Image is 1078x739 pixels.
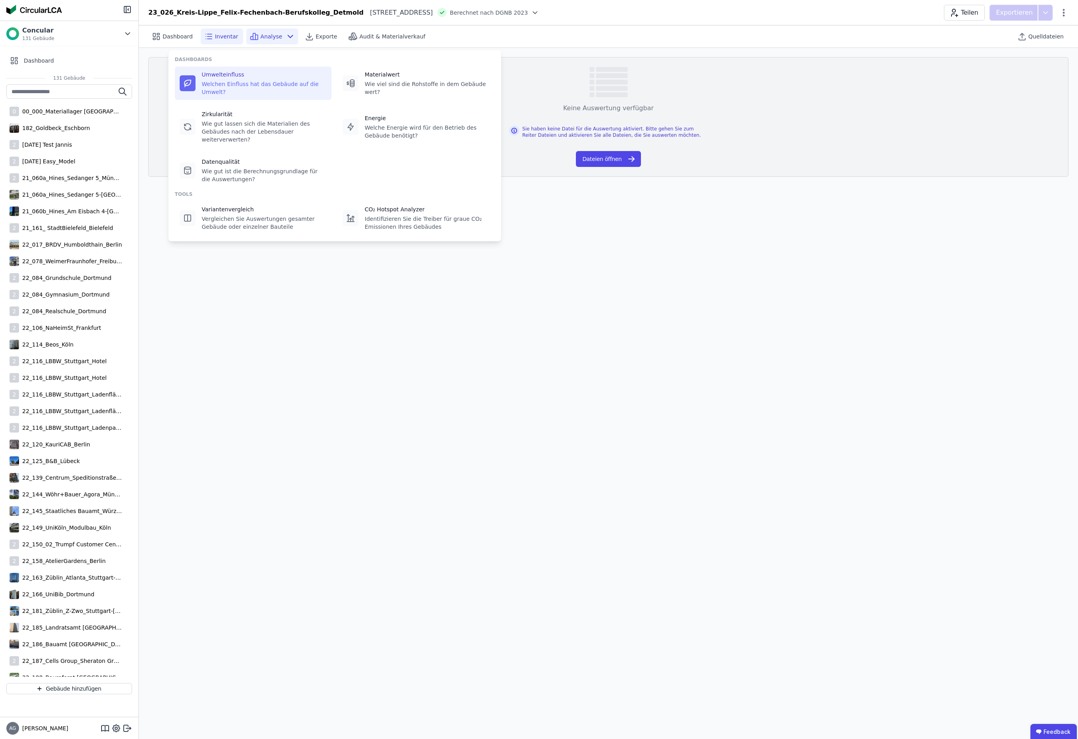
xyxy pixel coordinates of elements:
[10,656,19,666] div: 2
[10,571,19,584] img: 22_163_Züblin_Atlanta_Stuttgart-Möhringen
[19,207,122,215] div: 21_060b_Hines_Am Eisbach 4-[GEOGRAPHIC_DATA]
[365,71,490,78] div: Materialwert
[19,474,122,482] div: 22_139_Centrum_Speditionstraße_Düsseldorf
[148,8,364,17] div: 23_026_Kreis-Lippe_Felix-Fechenbach-Berufskolleg_Detmold
[10,255,19,268] img: 22_078_WeimerFraunhofer_Freiburg
[19,724,68,732] span: [PERSON_NAME]
[10,373,19,383] div: 2
[19,607,122,615] div: 22_181_Züblin_Z-Zwo_Stuttgart-[GEOGRAPHIC_DATA]
[365,205,490,213] div: CO₂ Hotspot Analyzer
[19,490,122,498] div: 22_144_Wöhr+Bauer_Agora_München-Haar
[19,674,122,682] div: 22_188_Baureferat [GEOGRAPHIC_DATA]
[10,488,19,501] img: 22_144_Wöhr+Bauer_Agora_München-Haar
[19,574,122,582] div: 22_163_Züblin_Atlanta_Stuttgart-[GEOGRAPHIC_DATA]
[19,341,73,348] div: 22_114_Beos_Köln
[175,191,495,197] div: TOOLS
[10,107,19,116] div: 0
[316,33,337,40] span: Exporte
[10,238,19,251] img: 22_017_BRDV_Humboldthain_Berlin
[364,8,433,17] div: [STREET_ADDRESS]
[10,122,19,134] img: 182_Goldbeck_Eschborn
[202,80,327,96] div: Welchen Einfluss hat das Gebäude auf die Umwelt?
[6,5,62,14] img: Concular
[10,588,19,601] img: 22_166_UniBib_Dortmund
[6,27,19,40] img: Concular
[10,556,19,566] div: 2
[10,205,19,218] img: 21_060b_Hines_Am Eisbach 4-München
[1028,33,1064,40] span: Quelldateien
[19,291,109,299] div: 22_084_Gymnasium_Dortmund
[19,224,113,232] div: 21_161_ StadtBielefeld_Bielefeld
[10,406,19,416] div: 2
[19,257,122,265] div: 22_078_WeimerFraunhofer_Freiburg
[365,124,490,140] div: Welche Energie wird für den Betrieb des Gebäude benötigt?
[996,8,1034,17] p: Exportieren
[215,33,238,40] span: Inventar
[202,71,327,78] div: Umwelteinfluss
[944,5,985,21] button: Teilen
[24,57,54,65] span: Dashboard
[450,9,528,17] span: Berechnet nach DGNB 2023
[10,521,19,534] img: 22_149_UniKöln_Modulbau_Köln
[19,307,106,315] div: 22_084_Realschule_Dortmund
[10,390,19,399] div: 2
[261,33,282,40] span: Analyse
[10,455,19,467] img: 22_125_B&B_Lübeck
[10,273,19,283] div: 2
[10,621,19,634] img: 22_185_Landratsamt Karlsruhe_Abriss Landratsamt Karlsruhe
[19,590,94,598] div: 22_166_UniBib_Dortmund
[10,505,19,517] img: 22_145_Staatliches Bauamt_Würzburg
[19,124,90,132] div: 182_Goldbeck_Eschborn
[10,638,19,651] img: 22_186_Bauamt Erlangen-Nürnberg_Himbeerpalast
[19,274,111,282] div: 22_084_Grundschule_Dortmund
[19,141,72,149] div: [DATE] Test Jannis
[19,640,122,648] div: 22_186_Bauamt [GEOGRAPHIC_DATA]-[GEOGRAPHIC_DATA]
[19,374,107,382] div: 22_116_LBBW_Stuttgart_Hotel
[10,188,19,201] img: 21_060a_Hines_Sedanger 5-München
[19,440,90,448] div: 22_120_KauriCAB_Berlin
[19,357,107,365] div: 22_116_LBBW_Stuttgart_Hotel
[19,324,101,332] div: 22_106_NaHeimSt_Frankfurt
[10,323,19,333] div: 2
[19,540,122,548] div: 22_150_02_Trumpf Customer Center [GEOGRAPHIC_DATA]
[19,191,122,199] div: 21_060a_Hines_Sedanger 5-[GEOGRAPHIC_DATA]
[19,241,122,249] div: 22_017_BRDV_Humboldthain_Berlin
[19,424,122,432] div: 22_116_LBBW_Stuttgart_Ladenpassage
[10,157,19,166] div: 2
[202,110,327,118] div: Zirkularität
[10,356,19,366] div: 2
[19,457,80,465] div: 22_125_B&B_Lübeck
[45,75,93,81] span: 131 Gebäude
[10,306,19,316] div: 2
[19,157,75,165] div: [DATE] Easy_Model
[19,174,122,182] div: 21_060a_Hines_Sedanger 5_München
[19,524,111,532] div: 22_149_UniKöln_Modulbau_Köln
[19,624,122,632] div: 22_185_Landratsamt [GEOGRAPHIC_DATA] Landratsamt [GEOGRAPHIC_DATA]
[365,215,490,231] div: Identifizieren Sie die Treiber für graue CO₂ Emissionen Ihres Gebäudes
[10,438,19,451] img: 22_120_KauriCAB_Berlin
[22,35,54,42] span: 131 Gebäude
[10,423,19,433] div: 2
[10,223,19,233] div: 2
[22,26,54,35] div: Concular
[19,407,122,415] div: 22_116_LBBW_Stuttgart_Ladenfläche
[163,33,193,40] span: Dashboard
[202,158,327,166] div: Datenqualität
[365,114,490,122] div: Energie
[19,107,122,115] div: 00_000_Materiallager [GEOGRAPHIC_DATA]
[359,33,425,40] span: Audit & Materialverkauf
[6,683,132,694] button: Gebäude hinzufügen
[365,80,490,96] div: Wie viel sind die Rohstoffe in dem Gebäude wert?
[10,471,19,484] img: 22_139_Centrum_Speditionstraße_Düsseldorf
[10,173,19,183] div: 2
[10,290,19,299] div: 2
[10,338,19,351] img: 22_114_Beos_Köln
[19,557,105,565] div: 22_158_AtelierGardens_Berlin
[175,56,495,63] div: DASHBOARDS
[9,726,16,731] span: AG
[10,140,19,149] div: 2
[202,205,327,213] div: Variantenvergleich
[202,120,327,144] div: Wie gut lassen sich die Materialien des Gebäudes nach der Lebensdauer weiterverwerten?
[202,167,327,183] div: Wie gut ist die Berechnungsgrundlage für die Auswertungen?
[202,215,327,231] div: Vergleichen Sie Auswertungen gesamter Gebäude oder einzelner Bauteile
